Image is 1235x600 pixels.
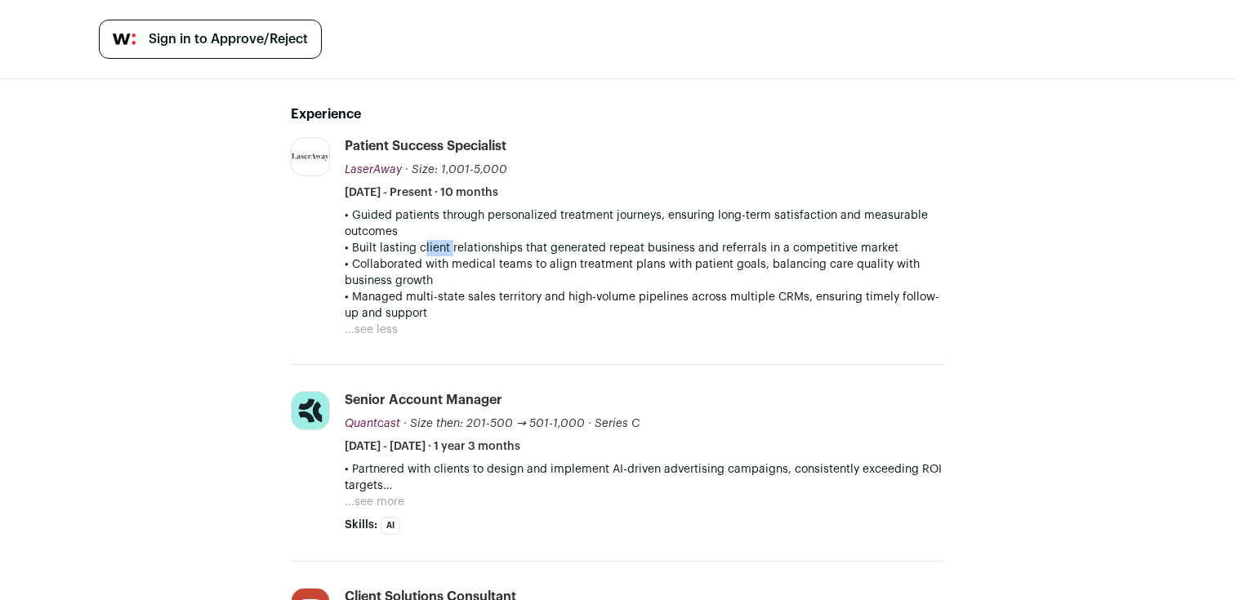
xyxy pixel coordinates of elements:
span: Series C [595,418,640,429]
li: AI [381,517,400,535]
img: 7721ef78ad5c3b0e81fed6bf1af5ecc07ef301023412ef8a485b2cb58beb8b7a.png [292,392,329,429]
span: LaserAway [345,164,402,176]
span: [DATE] - Present · 10 months [345,184,498,201]
span: Quantcast [345,418,400,429]
span: Skills: [345,517,377,533]
span: [DATE] - [DATE] · 1 year 3 months [345,438,520,455]
p: • Partnered with clients to design and implement AI-driven advertising campaigns, consistently ex... [345,461,944,494]
p: • Managed multi-state sales territory and high-volume pipelines across multiple CRMs, ensuring ti... [345,289,944,322]
a: Sign in to Approve/Reject [99,20,322,59]
p: • Guided patients through personalized treatment journeys, ensuring long-term satisfaction and me... [345,207,944,240]
span: · Size then: 201-500 → 501-1,000 [403,418,585,429]
span: · Size: 1,001-5,000 [405,164,507,176]
p: • Collaborated with medical teams to align treatment plans with patient goals, balancing care qua... [345,256,944,289]
h2: Experience [291,104,944,124]
div: Senior Account Manager [345,391,502,409]
span: Sign in to Approve/Reject [149,29,308,49]
span: · [588,416,591,432]
img: wellfound-symbol-flush-black-fb3c872781a75f747ccb3a119075da62bfe97bd399995f84a933054e44a575c4.png [113,33,136,45]
div: Patient Success Specialist [345,137,506,155]
button: ...see less [345,322,398,338]
button: ...see more [345,494,404,510]
img: 442246f848abfd3d6673d97be8f6c1f4bea9e82e7b468b469d874651dfa13406.svg [292,153,329,161]
p: • Built lasting client relationships that generated repeat business and referrals in a competitiv... [345,240,944,256]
